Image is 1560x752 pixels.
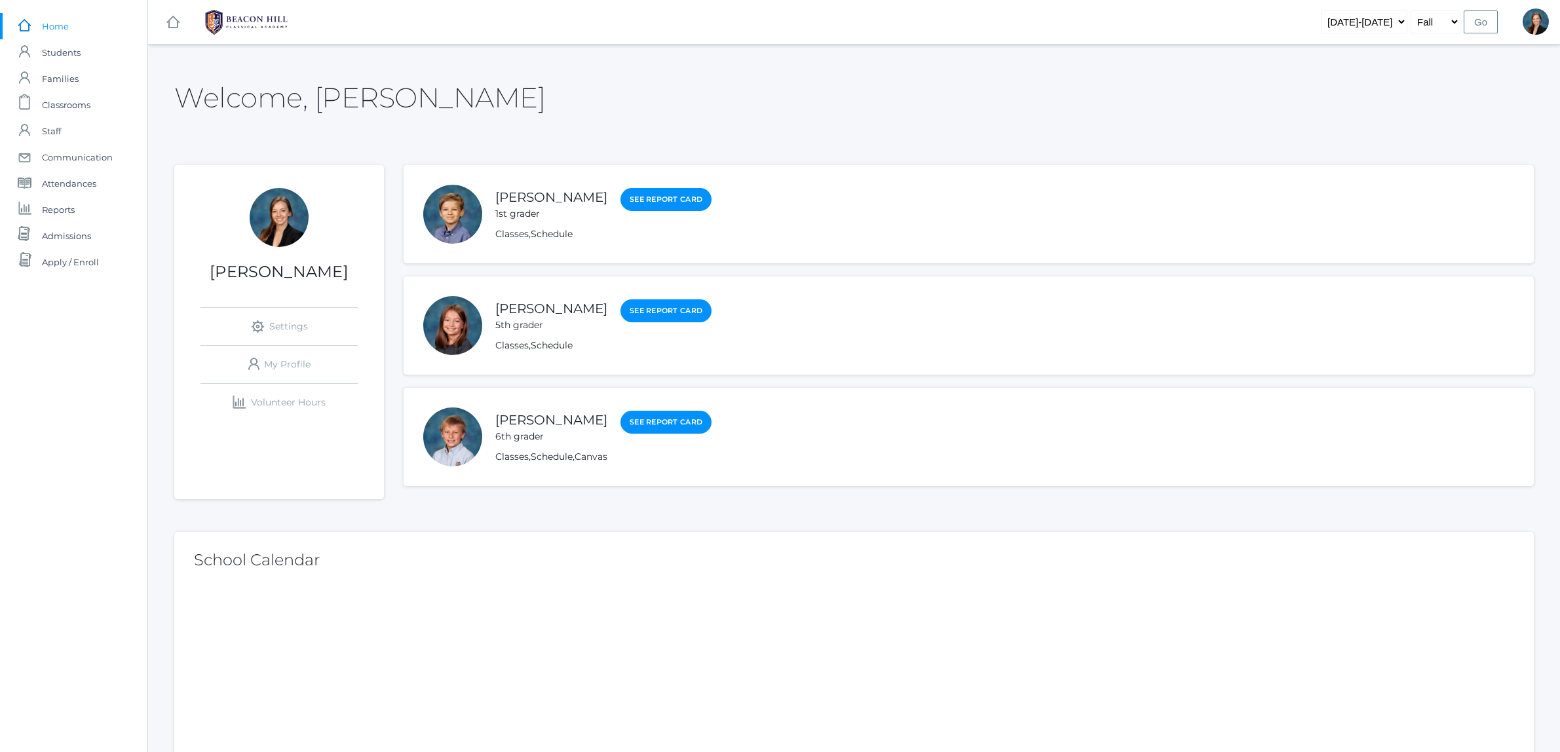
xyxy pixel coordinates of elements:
[495,339,712,352] div: ,
[531,451,573,462] a: Schedule
[42,92,90,118] span: Classrooms
[200,346,358,383] a: My Profile
[42,223,91,249] span: Admissions
[250,188,309,247] div: Allison Smith
[620,188,712,211] a: See Report Card
[197,6,295,39] img: BHCALogos-05-308ed15e86a5a0abce9b8dd61676a3503ac9727e845dece92d48e8588c001991.png
[42,144,113,170] span: Communication
[423,185,482,244] div: Noah Smith
[495,450,712,464] div: , ,
[495,412,607,428] a: [PERSON_NAME]
[42,13,69,39] span: Home
[495,451,529,462] a: Classes
[620,411,712,434] a: See Report Card
[495,207,607,221] div: 1st grader
[495,339,529,351] a: Classes
[620,299,712,322] a: See Report Card
[495,227,712,241] div: ,
[531,228,573,240] a: Schedule
[495,228,529,240] a: Classes
[42,66,79,92] span: Families
[42,170,96,197] span: Attendances
[42,249,99,275] span: Apply / Enroll
[531,339,573,351] a: Schedule
[495,318,607,332] div: 5th grader
[42,197,75,223] span: Reports
[200,384,358,421] a: Volunteer Hours
[174,83,545,113] h2: Welcome, [PERSON_NAME]
[575,451,607,462] a: Canvas
[1523,9,1549,35] div: Allison Smith
[174,263,384,280] h1: [PERSON_NAME]
[423,296,482,355] div: Ayla Smith
[495,301,607,316] a: [PERSON_NAME]
[495,189,607,205] a: [PERSON_NAME]
[423,407,482,466] div: Christian Smith
[42,118,61,144] span: Staff
[42,39,81,66] span: Students
[194,552,1514,569] h2: School Calendar
[200,308,358,345] a: Settings
[495,430,607,443] div: 6th grader
[1464,10,1498,33] input: Go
